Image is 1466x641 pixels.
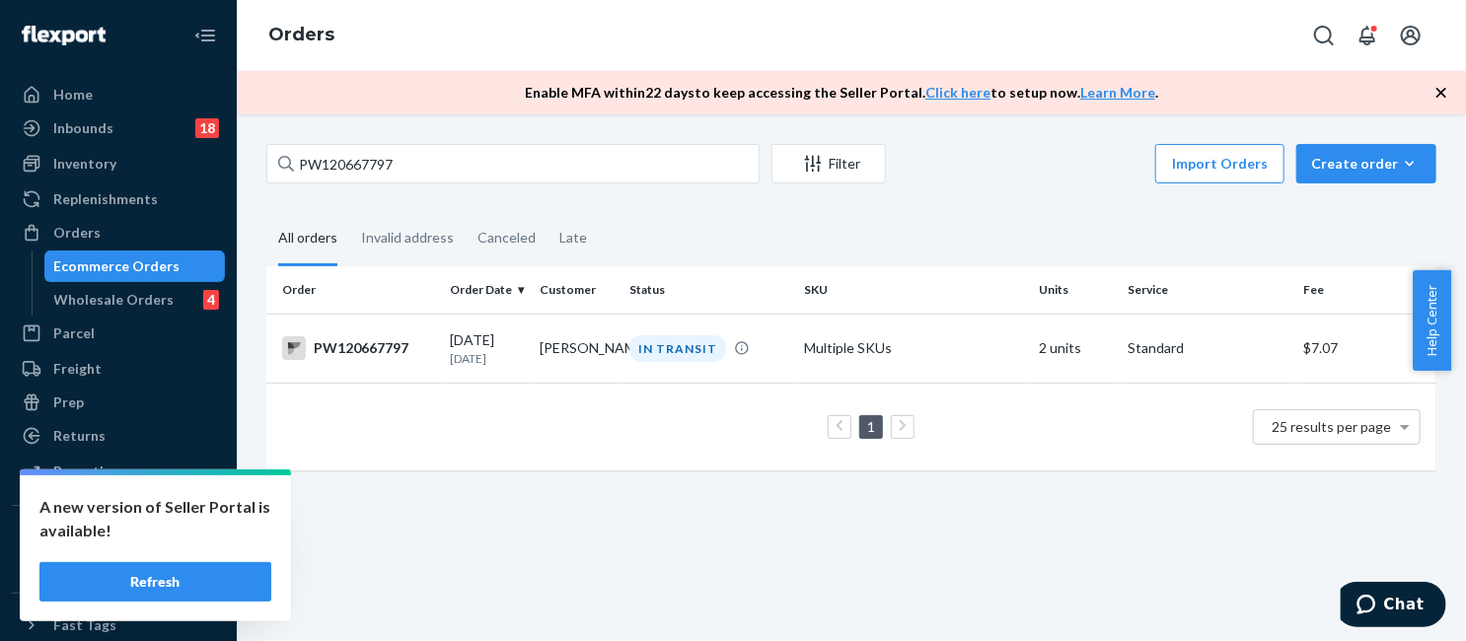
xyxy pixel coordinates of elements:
a: Wholesale Orders4 [44,284,226,316]
div: Returns [53,426,106,446]
a: Inventory [12,148,225,179]
button: Filter [771,144,886,183]
a: Orders [268,24,334,45]
div: All orders [278,212,337,266]
p: [DATE] [450,350,524,367]
p: A new version of Seller Portal is available! [39,495,271,542]
th: Units [1031,266,1121,314]
button: Integrations [12,522,225,553]
button: Close Navigation [185,16,225,55]
a: Freight [12,353,225,385]
div: Filter [772,154,885,174]
a: Returns [12,420,225,452]
div: PW120667797 [282,336,434,360]
div: 18 [195,118,219,138]
p: Standard [1129,338,1288,358]
div: Fast Tags [53,615,116,635]
iframe: Opens a widget where you can chat to one of our agents [1341,582,1446,631]
div: Replenishments [53,189,158,209]
th: Fee [1296,266,1436,314]
div: Create order [1311,154,1422,174]
a: Orders [12,217,225,249]
a: Page 1 is your current page [863,418,879,435]
th: SKU [797,266,1031,314]
div: Reporting [53,462,119,481]
button: Import Orders [1155,144,1284,183]
a: Reporting [12,456,225,487]
div: Wholesale Orders [54,290,175,310]
th: Service [1121,266,1296,314]
td: $7.07 [1296,314,1436,383]
div: Inbounds [53,118,113,138]
button: Open Search Box [1304,16,1344,55]
button: Create order [1296,144,1436,183]
td: [PERSON_NAME] [532,314,622,383]
a: Click here [925,84,990,101]
div: Inventory [53,154,116,174]
div: Orders [53,223,101,243]
div: Customer [540,281,614,298]
div: Late [559,212,587,263]
a: Parcel [12,318,225,349]
div: Canceled [477,212,536,263]
div: IN TRANSIT [629,335,726,362]
div: Freight [53,359,102,379]
div: Invalid address [361,212,454,263]
div: Parcel [53,323,95,343]
p: Enable MFA within 22 days to keep accessing the Seller Portal. to setup now. . [525,83,1158,103]
a: Add Integration [12,561,225,585]
img: Flexport logo [22,26,106,45]
td: 2 units [1031,314,1121,383]
button: Help Center [1413,270,1451,371]
a: Ecommerce Orders [44,250,226,282]
a: Prep [12,387,225,418]
a: Replenishments [12,183,225,215]
input: Search orders [266,144,760,183]
div: Home [53,85,93,105]
th: Order Date [442,266,532,314]
button: Refresh [39,562,271,602]
span: 25 results per page [1273,418,1392,435]
div: Ecommerce Orders [54,256,181,276]
ol: breadcrumbs [253,7,350,64]
button: Open notifications [1348,16,1387,55]
a: Learn More [1080,84,1155,101]
div: 4 [203,290,219,310]
a: Home [12,79,225,110]
th: Order [266,266,442,314]
th: Status [622,266,797,314]
button: Fast Tags [12,609,225,641]
div: [DATE] [450,330,524,367]
a: Inbounds18 [12,112,225,144]
td: Multiple SKUs [797,314,1031,383]
div: Prep [53,392,84,412]
button: Open account menu [1391,16,1430,55]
